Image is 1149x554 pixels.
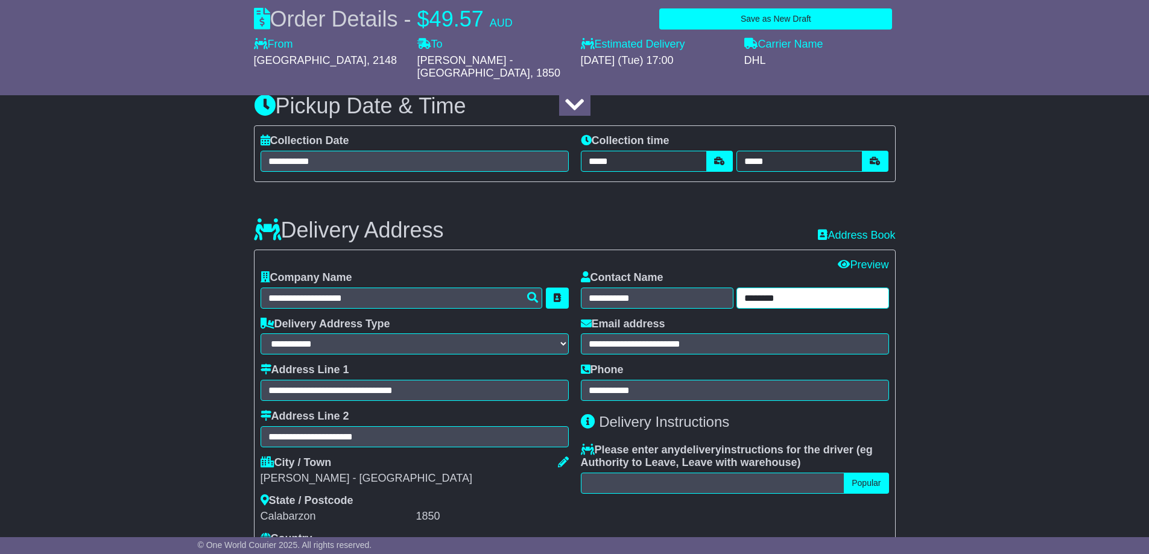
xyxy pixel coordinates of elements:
label: Carrier Name [744,38,823,51]
a: Address Book [818,229,895,241]
span: $ [417,7,429,31]
button: Popular [844,473,888,494]
label: To [417,38,443,51]
a: Preview [838,259,888,271]
span: © One World Courier 2025. All rights reserved. [198,540,372,550]
h3: Pickup Date & Time [254,94,896,118]
span: AUD [490,17,513,29]
label: Collection time [581,134,669,148]
label: Email address [581,318,665,331]
label: Phone [581,364,624,377]
span: [GEOGRAPHIC_DATA] [254,54,367,66]
div: Calabarzon [261,510,413,523]
label: Country [261,532,312,546]
label: Delivery Address Type [261,318,390,331]
label: Address Line 2 [261,410,349,423]
span: 49.57 [429,7,484,31]
span: delivery [680,444,721,456]
span: , 2148 [367,54,397,66]
div: Order Details - [254,6,513,32]
label: Company Name [261,271,352,285]
label: Address Line 1 [261,364,349,377]
span: Delivery Instructions [599,414,729,430]
button: Save as New Draft [659,8,892,30]
div: 1850 [416,510,569,523]
label: Estimated Delivery [581,38,732,51]
label: Contact Name [581,271,663,285]
span: [PERSON_NAME] - [GEOGRAPHIC_DATA] [417,54,530,80]
div: [PERSON_NAME] - [GEOGRAPHIC_DATA] [261,472,569,485]
label: Please enter any instructions for the driver ( ) [581,444,889,470]
label: State / Postcode [261,494,353,508]
div: DHL [744,54,896,68]
span: eg Authority to Leave, Leave with warehouse [581,444,873,469]
label: Collection Date [261,134,349,148]
span: , 1850 [530,67,560,79]
h3: Delivery Address [254,218,444,242]
div: [DATE] (Tue) 17:00 [581,54,732,68]
label: City / Town [261,456,332,470]
label: From [254,38,293,51]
